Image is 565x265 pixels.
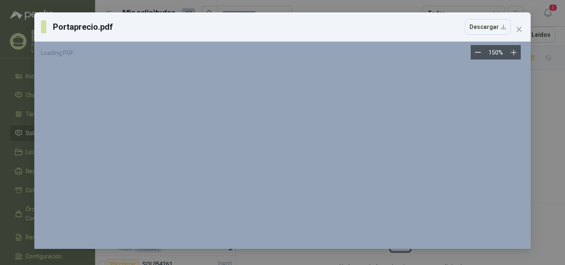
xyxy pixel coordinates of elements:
button: Zoom in [506,45,521,60]
div: 150 % [488,48,503,57]
button: Close [512,23,526,36]
button: Zoom out [471,45,485,60]
span: close [516,26,522,33]
h3: Portaprecio.pdf [53,21,114,33]
div: Loading PDF… [41,48,524,57]
button: Descargar [465,19,511,35]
